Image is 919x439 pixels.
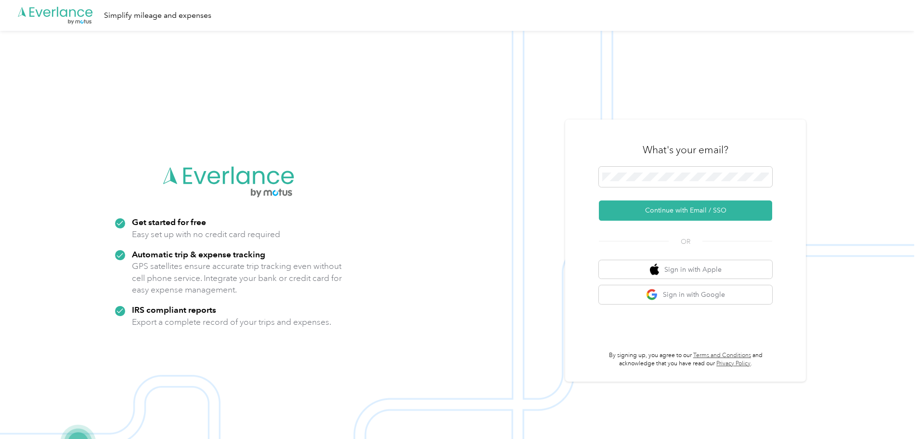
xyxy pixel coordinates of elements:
[650,264,660,276] img: apple logo
[599,260,772,279] button: apple logoSign in with Apple
[132,217,206,227] strong: Get started for free
[643,143,728,157] h3: What's your email?
[599,285,772,304] button: google logoSign in with Google
[132,316,331,328] p: Export a complete record of your trips and expenses.
[599,200,772,221] button: Continue with Email / SSO
[132,249,265,259] strong: Automatic trip & expense tracking
[599,351,772,368] p: By signing up, you agree to our and acknowledge that you have read our .
[132,260,342,296] p: GPS satellites ensure accurate trip tracking even without cell phone service. Integrate your bank...
[693,352,751,359] a: Terms and Conditions
[669,237,702,247] span: OR
[132,228,280,240] p: Easy set up with no credit card required
[132,305,216,315] strong: IRS compliant reports
[646,289,658,301] img: google logo
[716,360,751,367] a: Privacy Policy
[104,10,211,22] div: Simplify mileage and expenses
